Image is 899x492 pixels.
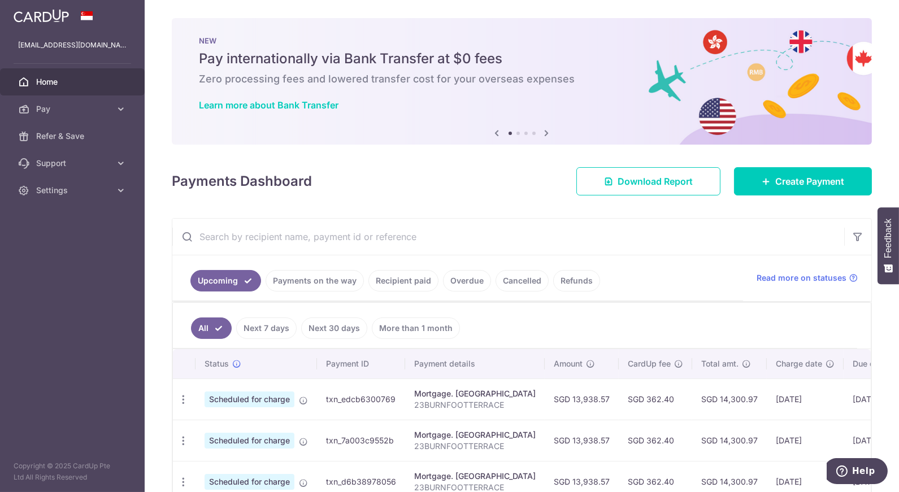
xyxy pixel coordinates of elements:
[414,441,536,452] p: 23BURNFOOTTERRACE
[36,103,111,115] span: Pay
[619,378,692,420] td: SGD 362.40
[496,270,549,291] a: Cancelled
[775,175,844,188] span: Create Payment
[405,349,545,378] th: Payment details
[553,270,600,291] a: Refunds
[414,429,536,441] div: Mortgage. [GEOGRAPHIC_DATA]
[776,358,822,369] span: Charge date
[172,219,844,255] input: Search by recipient name, payment id or reference
[414,399,536,411] p: 23BURNFOOTTERRACE
[36,185,111,196] span: Settings
[205,391,294,407] span: Scheduled for charge
[317,420,405,461] td: txn_7a003c9552b
[628,358,671,369] span: CardUp fee
[414,471,536,482] div: Mortgage. [GEOGRAPHIC_DATA]
[692,420,767,461] td: SGD 14,300.97
[18,40,127,51] p: [EMAIL_ADDRESS][DOMAIN_NAME]
[190,270,261,291] a: Upcoming
[301,317,367,339] a: Next 30 days
[757,272,846,284] span: Read more on statuses
[372,317,460,339] a: More than 1 month
[199,72,845,86] h6: Zero processing fees and lowered transfer cost for your overseas expenses
[883,219,893,258] span: Feedback
[767,378,844,420] td: [DATE]
[692,378,767,420] td: SGD 14,300.97
[576,167,720,195] a: Download Report
[205,433,294,449] span: Scheduled for charge
[172,18,872,145] img: Bank transfer banner
[757,272,858,284] a: Read more on statuses
[734,167,872,195] a: Create Payment
[853,358,887,369] span: Due date
[266,270,364,291] a: Payments on the way
[878,207,899,284] button: Feedback - Show survey
[199,99,338,111] a: Learn more about Bank Transfer
[545,420,619,461] td: SGD 13,938.57
[205,474,294,490] span: Scheduled for charge
[618,175,693,188] span: Download Report
[554,358,583,369] span: Amount
[767,420,844,461] td: [DATE]
[545,378,619,420] td: SGD 13,938.57
[199,36,845,45] p: NEW
[236,317,297,339] a: Next 7 days
[172,171,312,191] h4: Payments Dashboard
[199,50,845,68] h5: Pay internationally via Bank Transfer at $0 fees
[36,76,111,88] span: Home
[619,420,692,461] td: SGD 362.40
[36,130,111,142] span: Refer & Save
[191,317,232,339] a: All
[827,458,888,486] iframe: Opens a widget where you can find more information
[36,158,111,169] span: Support
[205,358,229,369] span: Status
[368,270,438,291] a: Recipient paid
[701,358,739,369] span: Total amt.
[317,378,405,420] td: txn_edcb6300769
[14,9,69,23] img: CardUp
[414,388,536,399] div: Mortgage. [GEOGRAPHIC_DATA]
[443,270,491,291] a: Overdue
[317,349,405,378] th: Payment ID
